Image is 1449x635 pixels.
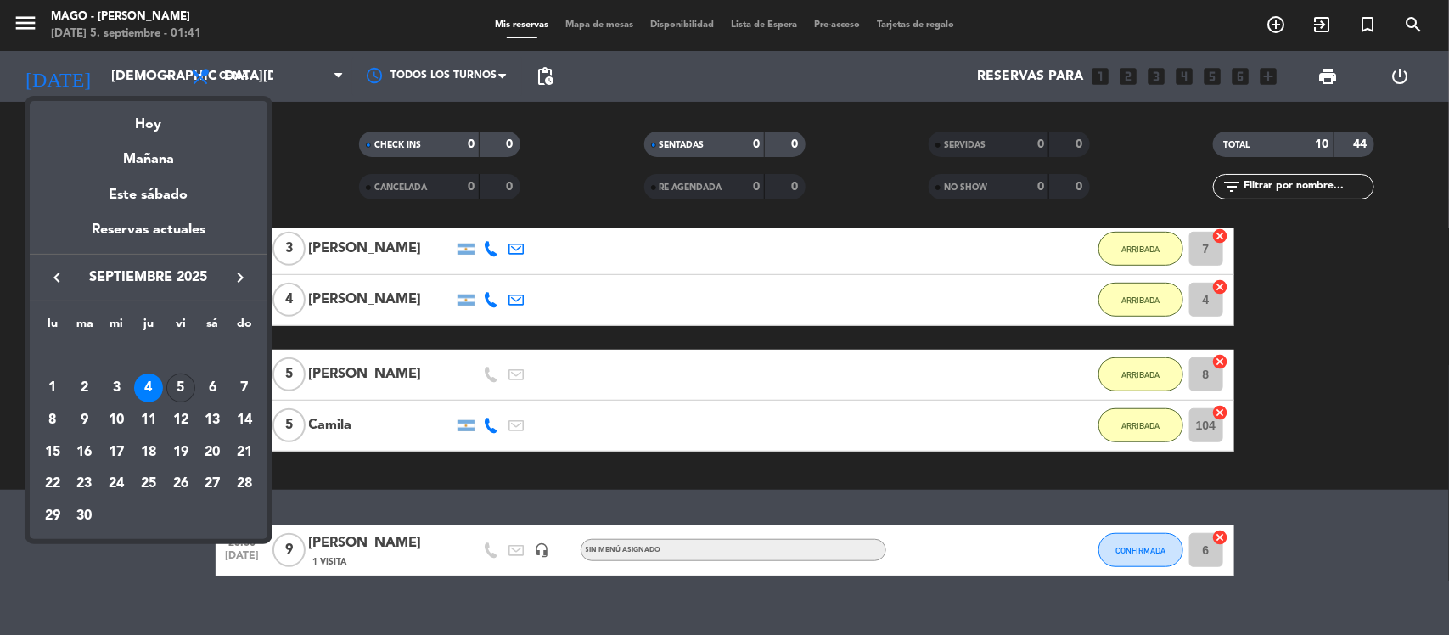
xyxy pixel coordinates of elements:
[197,469,229,501] td: 27 de septiembre de 2025
[102,406,131,435] div: 10
[228,314,261,340] th: domingo
[30,219,267,254] div: Reservas actuales
[102,438,131,467] div: 17
[38,438,67,467] div: 15
[228,469,261,501] td: 28 de septiembre de 2025
[37,314,69,340] th: lunes
[38,502,67,531] div: 29
[132,404,165,436] td: 11 de septiembre de 2025
[100,436,132,469] td: 17 de septiembre de 2025
[37,404,69,436] td: 8 de septiembre de 2025
[134,438,163,467] div: 18
[198,469,227,498] div: 27
[37,372,69,404] td: 1 de septiembre de 2025
[30,136,267,171] div: Mañana
[70,438,99,467] div: 16
[165,436,197,469] td: 19 de septiembre de 2025
[69,500,101,532] td: 30 de septiembre de 2025
[37,469,69,501] td: 22 de septiembre de 2025
[134,374,163,402] div: 4
[230,406,259,435] div: 14
[165,314,197,340] th: viernes
[228,404,261,436] td: 14 de septiembre de 2025
[230,267,250,288] i: keyboard_arrow_right
[72,267,225,289] span: septiembre 2025
[134,406,163,435] div: 11
[197,314,229,340] th: sábado
[166,374,195,402] div: 5
[69,436,101,469] td: 16 de septiembre de 2025
[100,314,132,340] th: miércoles
[38,406,67,435] div: 8
[134,469,163,498] div: 25
[38,374,67,402] div: 1
[30,171,267,219] div: Este sábado
[165,469,197,501] td: 26 de septiembre de 2025
[70,502,99,531] div: 30
[37,340,261,373] td: SEP.
[230,469,259,498] div: 28
[47,267,67,288] i: keyboard_arrow_left
[132,436,165,469] td: 18 de septiembre de 2025
[70,374,99,402] div: 2
[132,314,165,340] th: jueves
[166,406,195,435] div: 12
[225,267,256,289] button: keyboard_arrow_right
[198,438,227,467] div: 20
[228,436,261,469] td: 21 de septiembre de 2025
[166,469,195,498] div: 26
[228,372,261,404] td: 7 de septiembre de 2025
[198,406,227,435] div: 13
[166,438,195,467] div: 19
[69,314,101,340] th: martes
[197,436,229,469] td: 20 de septiembre de 2025
[30,101,267,136] div: Hoy
[69,469,101,501] td: 23 de septiembre de 2025
[69,404,101,436] td: 9 de septiembre de 2025
[37,500,69,532] td: 29 de septiembre de 2025
[42,267,72,289] button: keyboard_arrow_left
[100,372,132,404] td: 3 de septiembre de 2025
[165,404,197,436] td: 12 de septiembre de 2025
[198,374,227,402] div: 6
[230,374,259,402] div: 7
[100,469,132,501] td: 24 de septiembre de 2025
[132,372,165,404] td: 4 de septiembre de 2025
[230,438,259,467] div: 21
[197,404,229,436] td: 13 de septiembre de 2025
[69,372,101,404] td: 2 de septiembre de 2025
[70,469,99,498] div: 23
[197,372,229,404] td: 6 de septiembre de 2025
[165,372,197,404] td: 5 de septiembre de 2025
[70,406,99,435] div: 9
[100,404,132,436] td: 10 de septiembre de 2025
[102,469,131,498] div: 24
[132,469,165,501] td: 25 de septiembre de 2025
[102,374,131,402] div: 3
[38,469,67,498] div: 22
[37,436,69,469] td: 15 de septiembre de 2025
